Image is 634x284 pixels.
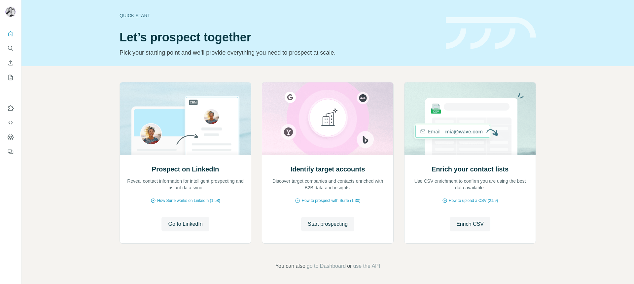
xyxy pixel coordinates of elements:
img: Avatar [5,7,16,17]
span: You can also [275,262,305,270]
button: go to Dashboard [307,262,346,270]
span: Start prospecting [308,220,348,228]
img: Identify target accounts [262,82,394,155]
span: or [347,262,352,270]
h2: Identify target accounts [291,165,365,174]
button: Dashboard [5,131,16,143]
h2: Prospect on LinkedIn [152,165,219,174]
span: How to upload a CSV (2:59) [449,198,498,204]
span: Go to LinkedIn [168,220,202,228]
button: Feedback [5,146,16,158]
button: Use Surfe API [5,117,16,129]
button: Start prospecting [301,217,354,231]
p: Reveal contact information for intelligent prospecting and instant data sync. [126,178,244,191]
span: Enrich CSV [456,220,484,228]
h2: Enrich your contact lists [432,165,509,174]
h1: Let’s prospect together [120,31,438,44]
div: Quick start [120,12,438,19]
button: Go to LinkedIn [161,217,209,231]
button: Search [5,42,16,54]
span: How Surfe works on LinkedIn (1:58) [157,198,220,204]
p: Use CSV enrichment to confirm you are using the best data available. [411,178,529,191]
img: Prospect on LinkedIn [120,82,251,155]
button: Enrich CSV [5,57,16,69]
p: Pick your starting point and we’ll provide everything you need to prospect at scale. [120,48,438,57]
img: banner [446,17,536,49]
button: My lists [5,71,16,83]
p: Discover target companies and contacts enriched with B2B data and insights. [269,178,387,191]
button: Use Surfe on LinkedIn [5,102,16,114]
button: Quick start [5,28,16,40]
span: How to prospect with Surfe (1:30) [301,198,360,204]
button: use the API [353,262,380,270]
img: Enrich your contact lists [404,82,536,155]
button: Enrich CSV [450,217,490,231]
